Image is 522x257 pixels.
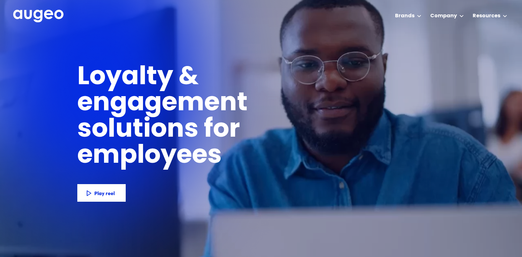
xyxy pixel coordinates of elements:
a: home [13,10,63,23]
div: Company [430,12,457,20]
div: Resources [473,12,500,20]
a: Play reel [77,184,126,202]
h1: employees [77,143,233,169]
img: Augeo's full logo in white. [13,10,63,23]
h1: Loyalty & engagement solutions for [77,65,349,143]
div: Brands [395,12,415,20]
